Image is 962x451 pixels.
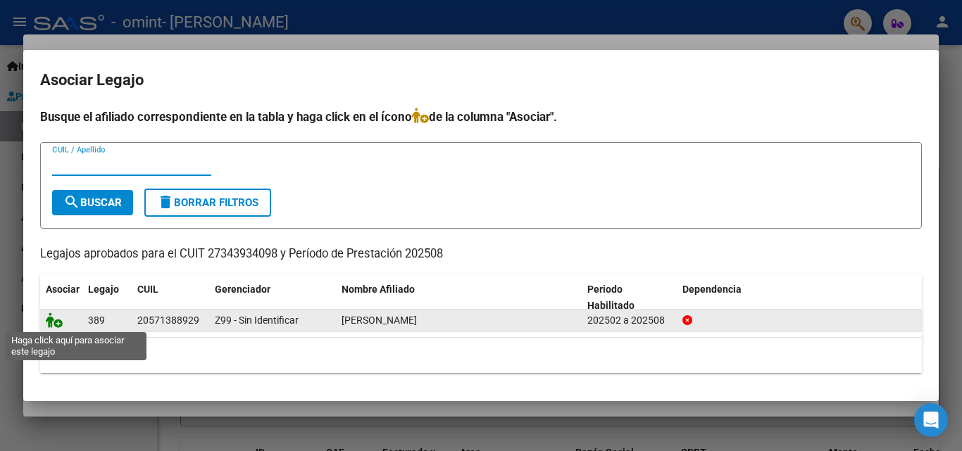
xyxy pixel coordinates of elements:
datatable-header-cell: Periodo Habilitado [582,274,677,321]
mat-icon: delete [157,193,174,210]
datatable-header-cell: Dependencia [677,274,923,321]
span: Borrar Filtros [157,196,258,209]
span: LEDESMA MIGUEL ALVARO [342,315,417,326]
span: Dependencia [682,284,742,295]
div: Open Intercom Messenger [914,403,948,437]
span: Asociar [46,284,80,295]
span: Periodo Habilitado [587,284,635,311]
div: 1 registros [40,338,922,373]
span: Z99 - Sin Identificar [215,315,299,326]
datatable-header-cell: CUIL [132,274,209,321]
div: 202502 a 202508 [587,312,671,329]
span: Legajo [88,284,119,295]
mat-icon: search [63,193,80,210]
datatable-header-cell: Nombre Afiliado [336,274,582,321]
span: Buscar [63,196,122,209]
span: Nombre Afiliado [342,284,415,295]
datatable-header-cell: Gerenciador [209,274,336,321]
span: 389 [88,315,105,326]
datatable-header-cell: Legajo [82,274,132,321]
div: 20571388929 [137,312,199,329]
h2: Asociar Legajo [40,67,922,94]
button: Buscar [52,190,133,215]
h4: Busque el afiliado correspondiente en la tabla y haga click en el ícono de la columna "Asociar". [40,108,922,126]
button: Borrar Filtros [144,189,271,217]
datatable-header-cell: Asociar [40,274,82,321]
span: Gerenciador [215,284,270,295]
span: CUIL [137,284,158,295]
p: Legajos aprobados para el CUIT 27343934098 y Período de Prestación 202508 [40,246,922,263]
